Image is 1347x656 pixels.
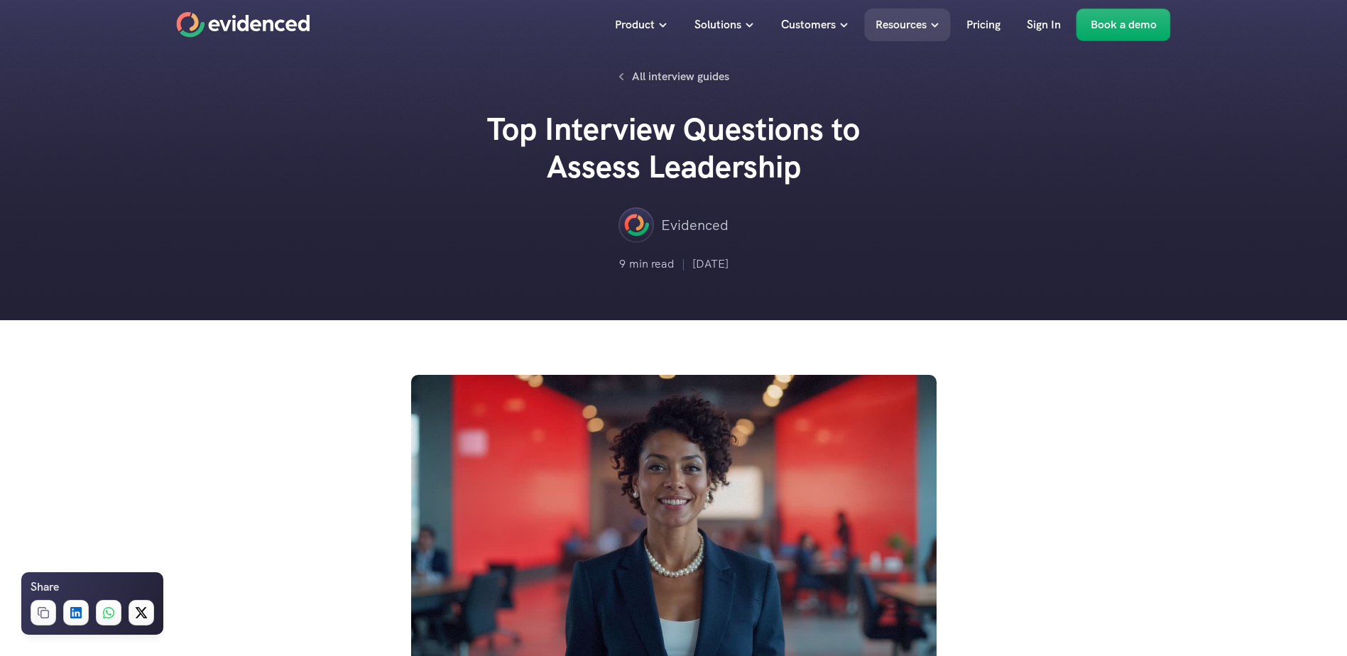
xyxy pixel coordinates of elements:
h2: Top Interview Questions to Assess Leadership [461,111,887,186]
p: Solutions [694,16,741,34]
h6: Share [31,578,59,596]
p: Sign In [1027,16,1061,34]
p: Resources [876,16,927,34]
p: 9 [619,255,626,273]
p: Product [615,16,655,34]
p: [DATE] [692,255,729,273]
p: Customers [781,16,836,34]
img: "" [618,207,654,243]
p: Pricing [966,16,1000,34]
p: Book a demo [1091,16,1157,34]
a: Sign In [1016,9,1071,41]
p: min read [629,255,675,273]
a: Pricing [956,9,1011,41]
a: All interview guides [611,64,737,89]
p: All interview guides [632,67,729,86]
p: | [682,255,685,273]
a: Book a demo [1076,9,1171,41]
p: Evidenced [661,214,729,236]
a: Home [177,12,310,38]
